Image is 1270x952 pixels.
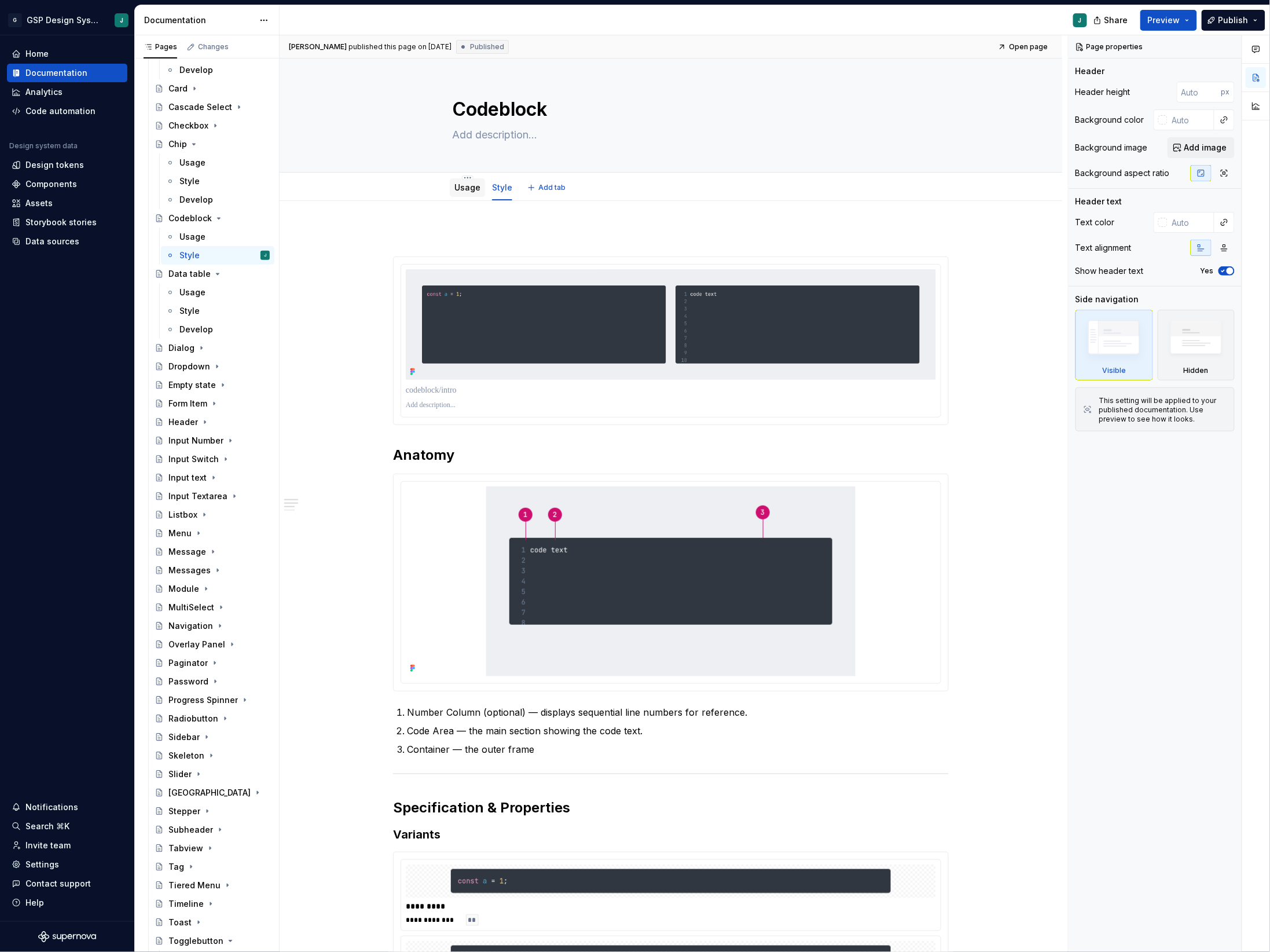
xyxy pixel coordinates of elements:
[150,746,274,765] a: Skeleton
[7,855,127,874] a: Settings
[168,509,197,521] div: Listbox
[168,361,210,372] div: Dropdown
[2,8,132,32] button: GGSP Design SystemJ
[393,799,949,817] h2: Specification & Properties
[150,339,274,357] a: Dialog
[1076,310,1153,380] div: Visible
[1158,310,1235,380] div: Hidden
[179,287,205,298] div: Usage
[168,120,208,131] div: Checkbox
[1088,10,1136,31] button: Share
[7,874,127,893] button: Contact support
[198,42,229,52] div: Changes
[1076,196,1122,207] div: Header text
[168,398,207,409] div: Form Item
[9,141,78,151] div: Design system data
[168,435,223,446] div: Input Number
[1078,16,1082,25] div: J
[25,801,78,813] div: Notifications
[150,932,274,950] a: Togglebutton
[168,768,192,780] div: Slider
[161,283,274,302] a: Usage
[25,878,91,889] div: Contact support
[168,917,192,928] div: Toast
[1168,212,1214,233] input: Auto
[25,159,84,171] div: Design tokens
[150,617,274,635] a: Navigation
[150,487,274,506] a: Input Textarea
[179,64,213,76] div: Develop
[150,895,274,913] a: Timeline
[168,824,213,836] div: Subheader
[150,654,274,672] a: Paginator
[150,821,274,839] a: Subheader
[1076,294,1139,305] div: Side navigation
[1076,167,1170,179] div: Background aspect ratio
[168,583,199,595] div: Module
[25,48,49,60] div: Home
[7,817,127,836] button: Search ⌘K
[161,153,274,172] a: Usage
[450,96,887,123] textarea: Codeblock
[1076,265,1144,277] div: Show header text
[7,836,127,855] a: Invite team
[168,676,208,687] div: Password
[179,305,200,317] div: Style
[150,209,274,228] a: Codeblock
[150,79,274,98] a: Card
[25,821,69,832] div: Search ⌘K
[168,657,208,669] div: Paginator
[1076,242,1132,254] div: Text alignment
[1177,82,1221,102] input: Auto
[7,175,127,193] a: Components
[168,138,187,150] div: Chip
[1104,14,1128,26] span: Share
[1201,266,1214,276] label: Yes
[7,83,127,101] a: Analytics
[25,217,97,228] div: Storybook stories
[487,175,517,199] div: Style
[168,546,206,558] div: Message
[150,265,274,283] a: Data table
[150,431,274,450] a: Input Number
[524,180,571,196] button: Add tab
[407,742,949,756] p: Container — the outer frame
[150,506,274,524] a: Listbox
[150,783,274,802] a: [GEOGRAPHIC_DATA]
[1168,109,1214,130] input: Auto
[161,246,274,265] a: StyleJ
[25,105,96,117] div: Code automation
[168,83,188,94] div: Card
[1184,142,1227,153] span: Add image
[538,183,566,192] span: Add tab
[150,543,274,561] a: Message
[168,880,221,891] div: Tiered Menu
[179,194,213,206] div: Develop
[168,342,194,354] div: Dialog
[161,228,274,246] a: Usage
[1076,217,1115,228] div: Text color
[25,897,44,909] div: Help
[179,157,205,169] div: Usage
[150,524,274,543] a: Menu
[150,802,274,821] a: Stepper
[25,236,79,247] div: Data sources
[150,876,274,895] a: Tiered Menu
[179,175,200,187] div: Style
[7,798,127,816] button: Notifications
[168,861,184,873] div: Tag
[393,826,949,843] h3: Variants
[168,528,192,539] div: Menu
[1140,10,1197,31] button: Preview
[492,182,512,192] a: Style
[1076,65,1105,77] div: Header
[7,213,127,232] a: Storybook stories
[1218,14,1249,26] span: Publish
[168,213,212,224] div: Codeblock
[120,16,123,25] div: J
[168,379,216,391] div: Empty state
[150,468,274,487] a: Input text
[1221,87,1230,97] p: px
[264,250,266,261] div: J
[150,394,274,413] a: Form Item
